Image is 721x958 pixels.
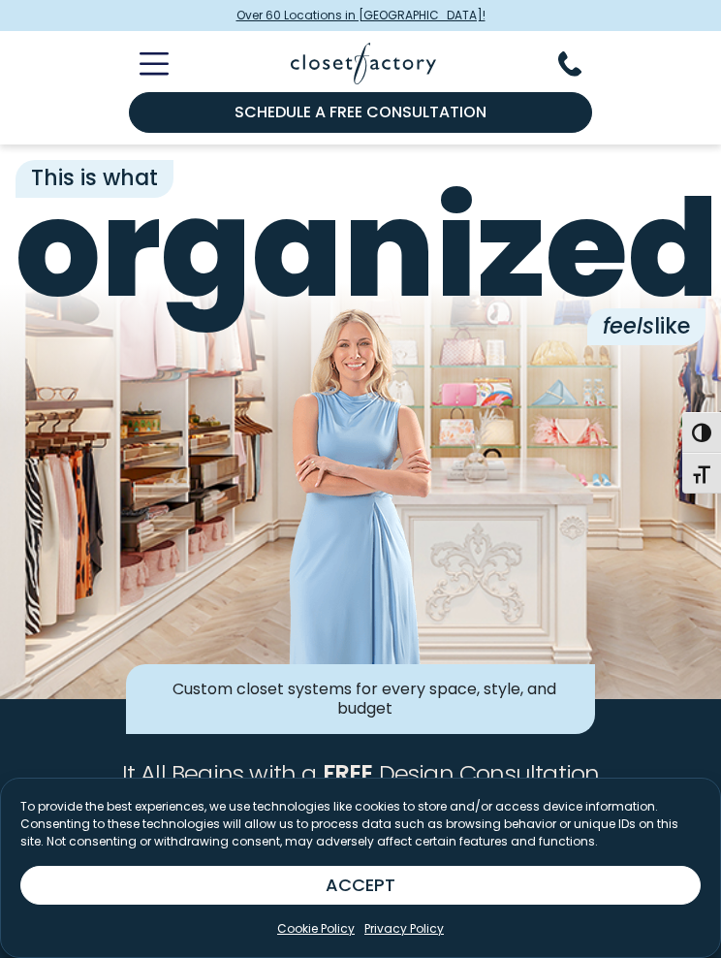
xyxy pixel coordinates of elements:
span: FREE [323,757,373,789]
a: Cookie Policy [277,920,355,938]
button: Toggle Mobile Menu [116,52,169,76]
a: Schedule a Free Consultation [129,92,593,133]
span: Over 60 Locations in [GEOGRAPHIC_DATA]! [236,7,486,24]
i: feels [603,311,654,341]
a: Privacy Policy [364,920,444,938]
div: Custom closet systems for every space, style, and budget [126,664,595,734]
button: Toggle High Contrast [682,412,721,453]
img: Closet Factory Logo [291,43,436,84]
p: To provide the best experiences, we use technologies like cookies to store and/or access device i... [20,798,701,850]
span: like [587,308,705,345]
span: organized [16,182,705,316]
button: Phone Number [558,51,605,77]
span: Design Consultation [379,757,600,789]
button: Toggle Font size [682,453,721,494]
button: ACCEPT [20,866,701,905]
span: It All Begins with a [122,757,317,789]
